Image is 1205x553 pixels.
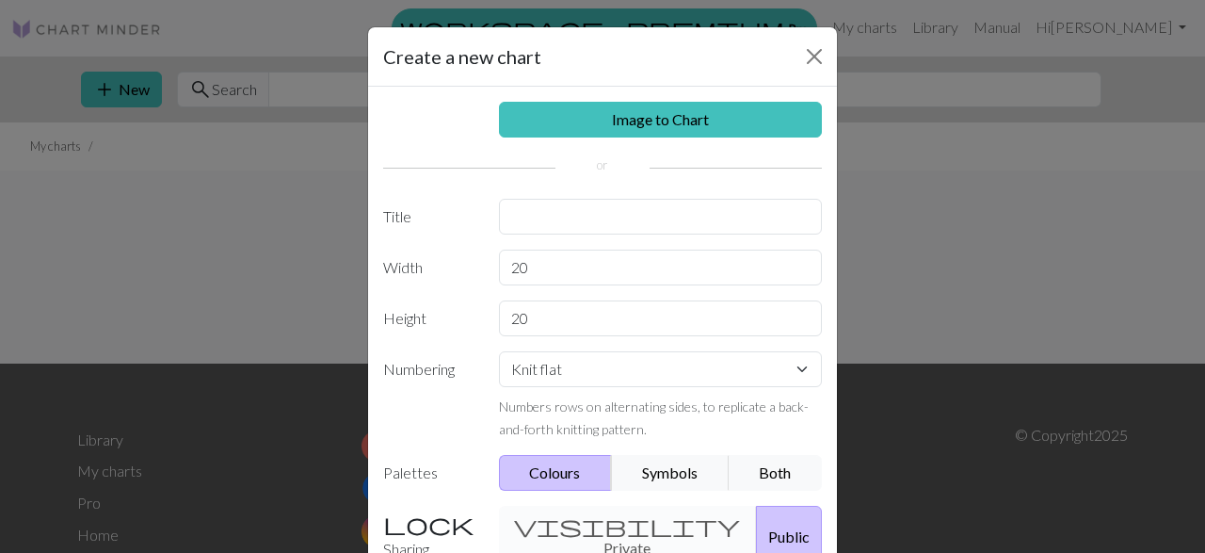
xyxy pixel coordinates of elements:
label: Title [372,199,488,235]
label: Palettes [372,455,488,491]
a: Image to Chart [499,102,823,138]
h5: Create a new chart [383,42,541,71]
small: Numbers rows on alternating sides, to replicate a back-and-forth knitting pattern. [499,398,809,437]
label: Numbering [372,351,488,440]
button: Colours [499,455,613,491]
label: Height [372,301,488,336]
button: Symbols [611,455,730,491]
button: Close [799,41,829,72]
button: Both [729,455,823,491]
label: Width [372,250,488,285]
